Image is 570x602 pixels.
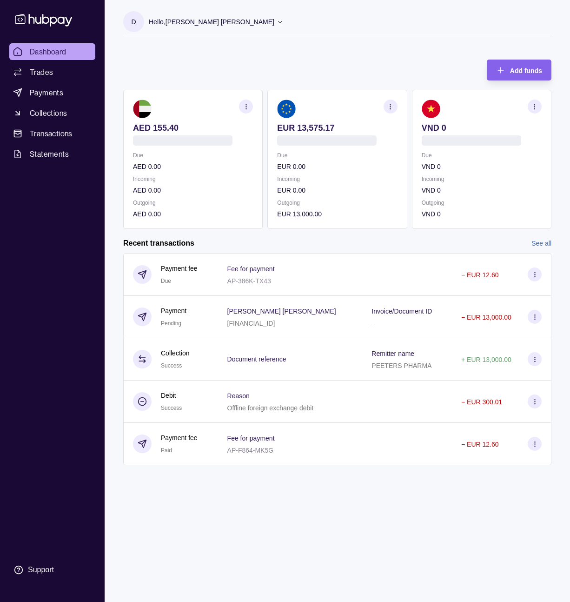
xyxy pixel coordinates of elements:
[510,67,542,74] span: Add funds
[30,67,53,78] span: Trades
[227,320,275,327] p: [FINANCIAL_ID]
[227,355,286,363] p: Document reference
[227,447,274,454] p: AP-F864-MK5G
[133,150,253,161] p: Due
[487,60,551,80] button: Add funds
[277,161,397,172] p: EUR 0.00
[30,46,66,57] span: Dashboard
[461,398,502,406] p: − EUR 300.01
[227,277,271,285] p: AP-386K-TX43
[9,84,95,101] a: Payments
[371,350,414,357] p: Remitter name
[227,392,250,400] p: Reason
[277,150,397,161] p: Due
[161,320,181,327] span: Pending
[277,209,397,219] p: EUR 13,000.00
[371,308,432,315] p: Invoice/Document ID
[149,17,274,27] p: Hello, [PERSON_NAME] [PERSON_NAME]
[422,150,542,161] p: Due
[277,174,397,184] p: Incoming
[277,185,397,195] p: EUR 0.00
[133,185,253,195] p: AED 0.00
[161,278,171,284] span: Due
[133,100,152,118] img: ae
[30,128,73,139] span: Transactions
[161,306,186,316] p: Payment
[371,320,375,327] p: –
[461,314,511,321] p: − EUR 13,000.00
[227,265,275,273] p: Fee for payment
[9,125,95,142] a: Transactions
[422,161,542,172] p: VND 0
[9,43,95,60] a: Dashboard
[131,17,136,27] p: D
[161,348,189,358] p: Collection
[277,100,296,118] img: eu
[422,198,542,208] p: Outgoing
[28,565,54,575] div: Support
[227,404,314,412] p: Offline foreign exchange debit
[9,560,95,580] a: Support
[9,105,95,121] a: Collections
[161,433,198,443] p: Payment fee
[461,271,499,279] p: − EUR 12.60
[30,148,69,160] span: Statements
[422,174,542,184] p: Incoming
[133,209,253,219] p: AED 0.00
[227,308,336,315] p: [PERSON_NAME] [PERSON_NAME]
[30,107,67,119] span: Collections
[227,435,275,442] p: Fee for payment
[161,390,182,401] p: Debit
[277,198,397,208] p: Outgoing
[133,174,253,184] p: Incoming
[461,441,499,448] p: − EUR 12.60
[422,123,542,133] p: VND 0
[161,362,182,369] span: Success
[9,64,95,80] a: Trades
[161,263,198,274] p: Payment fee
[461,356,511,363] p: + EUR 13,000.00
[422,100,440,118] img: vn
[422,209,542,219] p: VND 0
[123,238,194,248] h2: Recent transactions
[277,123,397,133] p: EUR 13,575.17
[133,123,253,133] p: AED 155.40
[161,405,182,411] span: Success
[9,146,95,162] a: Statements
[371,362,431,369] p: PEETERS PHARMA
[161,447,172,454] span: Paid
[133,198,253,208] p: Outgoing
[30,87,63,98] span: Payments
[531,238,551,248] a: See all
[133,161,253,172] p: AED 0.00
[422,185,542,195] p: VND 0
